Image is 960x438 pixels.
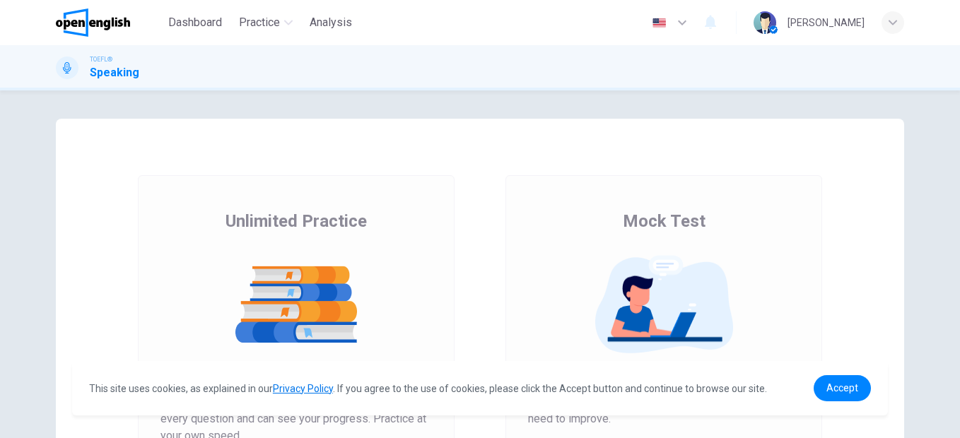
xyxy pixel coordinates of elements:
button: Dashboard [163,10,228,35]
span: Unlimited Practice [226,210,367,232]
img: OpenEnglish logo [56,8,130,37]
a: Privacy Policy [273,383,333,394]
a: dismiss cookie message [814,375,871,401]
h1: Speaking [90,64,139,81]
a: OpenEnglish logo [56,8,163,37]
span: Analysis [310,14,352,31]
button: Analysis [304,10,358,35]
div: cookieconsent [72,361,888,415]
span: TOEFL® [90,54,112,64]
span: Dashboard [168,14,222,31]
img: en [650,18,668,28]
span: This site uses cookies, as explained in our . If you agree to the use of cookies, please click th... [89,383,767,394]
img: Profile picture [754,11,776,34]
div: [PERSON_NAME] [788,14,865,31]
button: Practice [233,10,298,35]
span: Practice [239,14,280,31]
span: Accept [826,382,858,393]
span: Mock Test [623,210,706,232]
